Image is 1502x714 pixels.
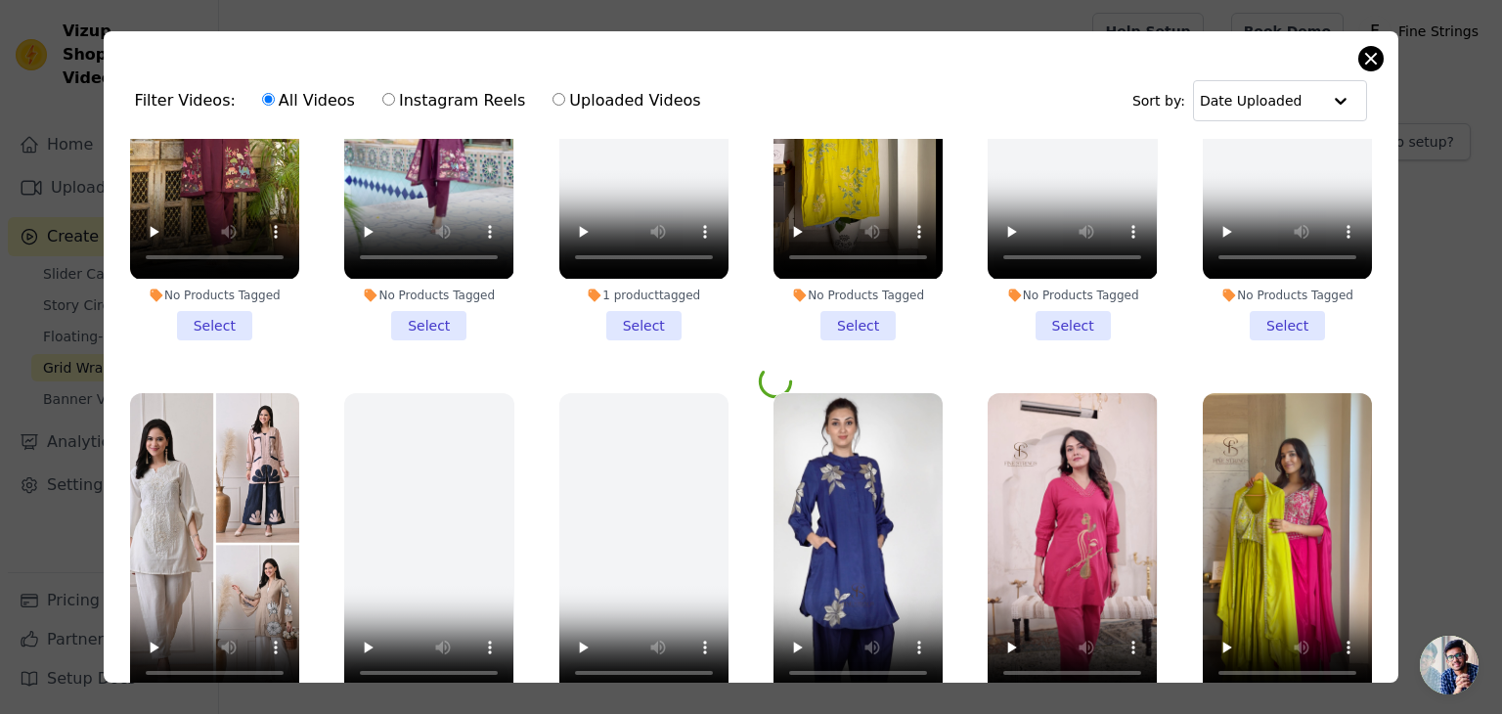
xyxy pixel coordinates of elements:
div: No Products Tagged [130,288,299,303]
div: No Products Tagged [988,288,1157,303]
label: Uploaded Videos [552,88,701,113]
label: Instagram Reels [381,88,526,113]
button: Close modal [1359,47,1383,70]
div: No Products Tagged [1203,288,1372,303]
div: No Products Tagged [344,288,513,303]
label: All Videos [261,88,356,113]
div: No Products Tagged [773,288,943,303]
div: Filter Videos: [135,78,712,123]
div: 1 product tagged [559,288,729,303]
div: Sort by: [1132,80,1368,121]
div: Open chat [1420,636,1479,694]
